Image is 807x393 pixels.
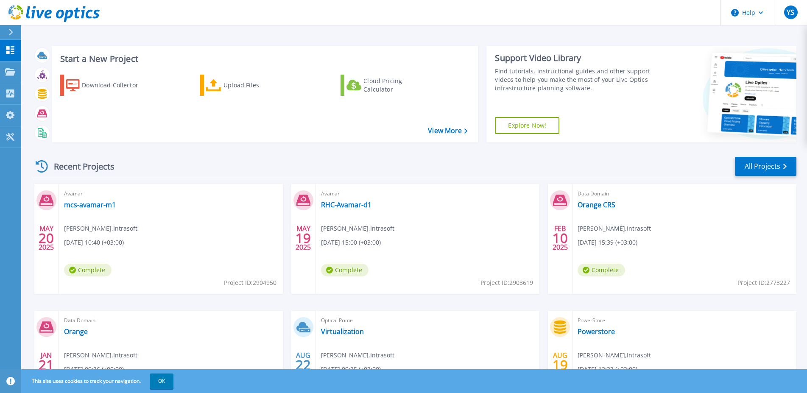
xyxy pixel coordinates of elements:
[341,75,435,96] a: Cloud Pricing Calculator
[578,189,791,198] span: Data Domain
[553,234,568,242] span: 10
[578,351,651,360] span: [PERSON_NAME] , Intrasoft
[38,349,54,380] div: JAN 2025
[82,77,150,94] div: Download Collector
[787,9,794,16] span: YS
[578,224,651,233] span: [PERSON_NAME] , Intrasoft
[735,157,796,176] a: All Projects
[428,127,467,135] a: View More
[321,264,369,276] span: Complete
[321,189,535,198] span: Avamar
[295,223,311,254] div: MAY 2025
[64,189,278,198] span: Avamar
[296,234,311,242] span: 19
[495,53,653,64] div: Support Video Library
[578,327,615,336] a: Powerstore
[578,316,791,325] span: PowerStore
[60,54,467,64] h3: Start a New Project
[39,361,54,368] span: 21
[495,117,559,134] a: Explore Now!
[321,201,371,209] a: RHC-Avamar-d1
[64,238,124,247] span: [DATE] 10:40 (+03:00)
[33,156,126,177] div: Recent Projects
[578,238,637,247] span: [DATE] 15:39 (+03:00)
[39,234,54,242] span: 20
[38,223,54,254] div: MAY 2025
[321,316,535,325] span: Optical Prime
[495,67,653,92] div: Find tutorials, instructional guides and other support videos to help you make the most of your L...
[321,365,381,374] span: [DATE] 09:35 (+03:00)
[223,77,291,94] div: Upload Files
[64,351,137,360] span: [PERSON_NAME] , Intrasoft
[553,361,568,368] span: 19
[480,278,533,287] span: Project ID: 2903619
[64,264,112,276] span: Complete
[363,77,431,94] div: Cloud Pricing Calculator
[296,361,311,368] span: 22
[578,264,625,276] span: Complete
[321,327,364,336] a: Virtualization
[64,316,278,325] span: Data Domain
[64,327,88,336] a: Orange
[321,238,381,247] span: [DATE] 15:00 (+03:00)
[64,224,137,233] span: [PERSON_NAME] , Intrasoft
[200,75,295,96] a: Upload Files
[64,201,116,209] a: mcs-avamar-m1
[224,278,276,287] span: Project ID: 2904950
[64,365,124,374] span: [DATE] 09:36 (+00:00)
[552,223,568,254] div: FEB 2025
[150,373,173,389] button: OK
[321,224,394,233] span: [PERSON_NAME] , Intrasoft
[23,373,173,389] span: This site uses cookies to track your navigation.
[578,201,615,209] a: Orange CRS
[578,365,637,374] span: [DATE] 12:23 (+03:00)
[552,349,568,380] div: AUG 2024
[295,349,311,380] div: AUG 2024
[737,278,790,287] span: Project ID: 2773227
[60,75,155,96] a: Download Collector
[321,351,394,360] span: [PERSON_NAME] , Intrasoft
